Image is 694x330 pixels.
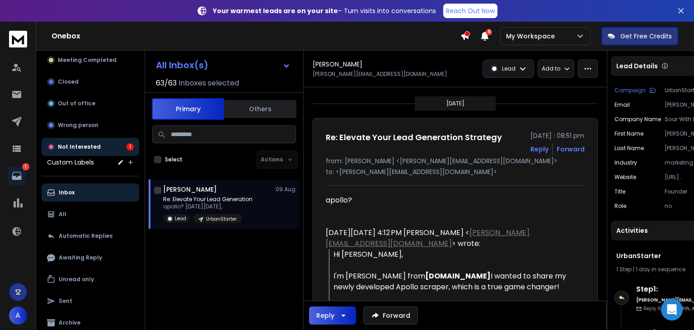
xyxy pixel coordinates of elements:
button: Unread only [42,270,139,288]
h1: [PERSON_NAME] [163,185,217,194]
p: UrbanStarter [206,216,237,222]
button: All [42,205,139,223]
img: logo [9,31,27,47]
h1: Onebox [52,31,460,42]
button: All Inbox(s) [149,56,298,74]
p: to: <[PERSON_NAME][EMAIL_ADDRESS][DOMAIN_NAME]> [326,167,585,176]
p: [DATE] [446,100,464,107]
p: title [614,188,625,195]
button: Reply [309,306,356,325]
p: apollo? [DATE][DATE], [163,203,253,210]
button: Closed [42,73,139,91]
button: Others [224,99,296,119]
p: Sent [59,297,72,305]
div: I'm [PERSON_NAME] from I wanted to share my newly developed Apollo scraper, which is a true game ... [333,271,577,292]
p: Campaign [614,87,646,94]
p: Lead Details [616,61,658,71]
p: All [59,211,66,218]
p: Automatic Replies [59,232,113,240]
h3: Inboxes selected [178,78,239,89]
div: Forward [557,145,585,154]
p: role [614,203,626,210]
label: Select [165,156,183,163]
button: Awaiting Reply [42,249,139,267]
p: Email [614,101,630,108]
button: Automatic Replies [42,227,139,245]
p: Last Name [614,145,644,152]
p: Re: Elevate Your Lead Generation [163,196,253,203]
p: 1 [22,163,29,170]
span: 1 Step [616,265,632,273]
p: Lead [175,215,186,222]
span: 1 day in sequence [636,265,685,273]
strong: [DOMAIN_NAME] [425,271,491,281]
button: A [9,306,27,325]
button: Meeting Completed [42,51,139,69]
button: Not Interested1 [42,138,139,156]
p: – Turn visits into conversations [213,6,436,15]
a: Reach Out Now [443,4,497,18]
button: Get Free Credits [601,27,678,45]
p: Closed [58,78,79,85]
p: Get Free Credits [620,32,672,41]
button: Reply [530,145,549,154]
h1: Re: Elevate Your Lead Generation Strategy [326,131,502,144]
p: Not Interested [58,143,101,151]
p: 09 Aug [276,186,296,193]
div: [DATE][DATE] 4:12 PM [PERSON_NAME] < > wrote: [326,227,577,249]
button: Primary [152,98,224,120]
button: Wrong person [42,116,139,134]
p: First Name [614,130,643,137]
div: Reply [316,311,334,320]
div: 1 [127,143,134,151]
p: Lead [502,65,516,72]
p: Inbox [59,189,75,196]
button: Sent [42,292,139,310]
a: [PERSON_NAME][EMAIL_ADDRESS][DOMAIN_NAME] [326,227,530,249]
p: Reach Out Now [446,6,495,15]
button: Forward [363,306,418,325]
p: Wrong person [58,122,98,129]
p: Awaiting Reply [59,254,102,261]
div: Hi [PERSON_NAME], [333,249,577,260]
p: [PERSON_NAME][EMAIL_ADDRESS][DOMAIN_NAME] [313,71,447,78]
h3: Custom Labels [47,158,94,167]
h1: All Inbox(s) [156,61,208,70]
p: website [614,174,636,181]
a: 1 [8,167,26,185]
strong: Your warmest leads are on your site [213,6,338,15]
span: 63 / 63 [156,78,177,89]
button: Out of office [42,94,139,113]
p: from: [PERSON_NAME] <[PERSON_NAME][EMAIL_ADDRESS][DOMAIN_NAME]> [326,156,585,165]
button: Inbox [42,184,139,202]
p: My Workspace [506,32,558,41]
div: Open Intercom Messenger [661,299,683,321]
p: Company Name [614,116,661,123]
p: Out of office [58,100,95,107]
p: Archive [59,319,80,326]
p: Meeting Completed [58,57,117,64]
div: apollo? [326,195,577,217]
p: Add to [542,65,560,72]
p: [DATE] : 08:51 pm [530,131,585,140]
button: Campaign [614,87,656,94]
span: 5 [486,29,492,35]
h1: [PERSON_NAME] [313,60,362,69]
p: industry [614,159,637,166]
p: Unread only [59,276,94,283]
